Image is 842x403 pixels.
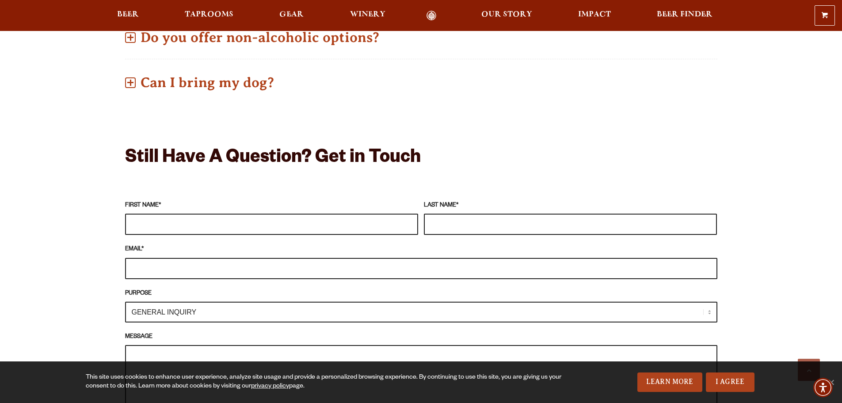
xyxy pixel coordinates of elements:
[125,148,717,169] h2: Still Have A Question? Get in Touch
[125,245,717,254] label: EMAIL
[415,11,448,21] a: Odell Home
[111,11,145,21] a: Beer
[141,246,144,253] abbr: required
[279,11,304,18] span: Gear
[476,11,538,21] a: Our Story
[456,203,458,209] abbr: required
[813,378,833,397] div: Accessibility Menu
[657,11,712,18] span: Beer Finder
[572,11,617,21] a: Impact
[117,11,139,18] span: Beer
[125,67,717,98] p: Can I bring my dog?
[125,289,717,299] label: PURPOSE
[86,373,564,391] div: This site uses cookies to enhance user experience, analyze site usage and provide a personalized ...
[185,11,233,18] span: Taprooms
[125,22,717,53] p: Do you offer non-alcoholic options?
[274,11,309,21] a: Gear
[706,372,754,392] a: I Agree
[125,201,418,211] label: FIRST NAME
[125,332,717,342] label: MESSAGE
[424,201,717,211] label: LAST NAME
[651,11,718,21] a: Beer Finder
[344,11,391,21] a: Winery
[481,11,532,18] span: Our Story
[251,383,289,390] a: privacy policy
[798,359,820,381] a: Scroll to top
[578,11,611,18] span: Impact
[350,11,385,18] span: Winery
[179,11,239,21] a: Taprooms
[637,372,702,392] a: Learn More
[159,203,161,209] abbr: required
